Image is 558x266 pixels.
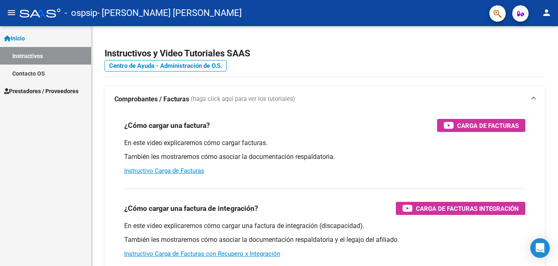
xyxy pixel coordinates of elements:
[4,87,78,96] span: Prestadores / Proveedores
[124,250,280,257] a: Instructivo Carga de Facturas con Recupero x Integración
[105,60,227,72] a: Centro de Ayuda - Administración de O.S.
[124,167,204,174] a: Instructivo Carga de Facturas
[4,34,25,43] span: Inicio
[124,203,258,214] h3: ¿Cómo cargar una factura de integración?
[542,8,551,18] mat-icon: person
[396,202,525,215] button: Carga de Facturas Integración
[124,139,525,148] p: En este video explicaremos cómo cargar facturas.
[124,235,525,244] p: También les mostraremos cómo asociar la documentación respaldatoria y el legajo del afiliado.
[457,121,519,131] span: Carga de Facturas
[105,46,545,61] h2: Instructivos y Video Tutoriales SAAS
[416,203,519,214] span: Carga de Facturas Integración
[124,152,525,161] p: También les mostraremos cómo asociar la documentación respaldatoria.
[7,8,16,18] mat-icon: menu
[114,95,189,104] strong: Comprobantes / Facturas
[124,120,210,131] h3: ¿Cómo cargar una factura?
[124,221,525,230] p: En este video explicaremos cómo cargar una factura de integración (discapacidad).
[530,238,550,258] div: Open Intercom Messenger
[105,86,545,112] mat-expansion-panel-header: Comprobantes / Facturas (haga click aquí para ver los tutoriales)
[437,119,525,132] button: Carga de Facturas
[191,95,295,104] span: (haga click aquí para ver los tutoriales)
[97,4,242,22] span: - [PERSON_NAME] [PERSON_NAME]
[65,4,97,22] span: - ospsip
